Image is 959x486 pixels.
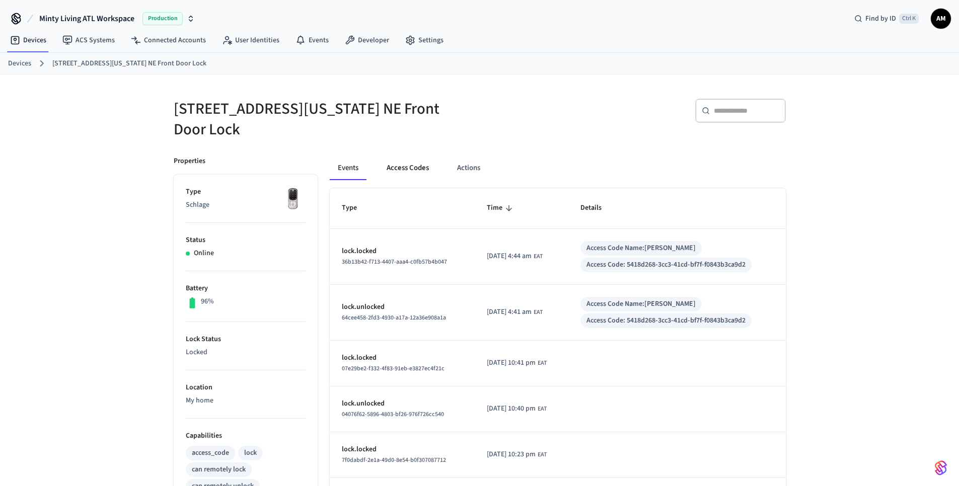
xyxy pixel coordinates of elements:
p: Online [194,248,214,259]
button: Events [330,156,366,180]
a: Developer [337,31,397,49]
span: AM [932,10,950,28]
button: AM [931,9,951,29]
div: Access Code: 5418d268-3cc3-41cd-bf7f-f0843b3ca9d2 [586,260,746,270]
span: Find by ID [865,14,896,24]
span: Minty Living ATL Workspace [39,13,134,25]
a: ACS Systems [54,31,123,49]
span: EAT [534,308,543,317]
p: Capabilities [186,431,306,441]
div: Access Code Name: [PERSON_NAME] [586,299,696,309]
span: 7f0dabdf-2e1a-49d0-8e54-b0f307087712 [342,456,446,464]
img: SeamLogoGradient.69752ec5.svg [935,460,947,476]
span: Time [487,200,515,216]
p: Lock Status [186,334,306,345]
a: Devices [8,58,31,69]
p: lock.unlocked [342,302,463,312]
p: Battery [186,283,306,294]
a: [STREET_ADDRESS][US_STATE] NE Front Door Lock [52,58,206,69]
p: lock.locked [342,353,463,363]
p: lock.locked [342,444,463,455]
span: [DATE] 10:40 pm [487,403,536,414]
span: EAT [538,450,547,459]
span: 04076f62-5896-4803-bf26-976f726cc540 [342,410,444,419]
h5: [STREET_ADDRESS][US_STATE] NE Front Door Lock [174,99,474,140]
span: 07e29be2-f332-4f83-91eb-e3827ec4f21c [342,364,445,373]
div: ant example [330,156,786,180]
div: Africa/Nairobi [487,358,547,368]
div: Find by IDCtrl K [846,10,927,28]
a: Connected Accounts [123,31,214,49]
p: lock.locked [342,246,463,257]
span: Details [580,200,615,216]
span: EAT [538,404,547,414]
p: Status [186,235,306,246]
span: [DATE] 10:41 pm [487,358,536,368]
p: Locked [186,347,306,358]
button: Actions [449,156,488,180]
span: Production [142,12,183,25]
span: EAT [538,359,547,368]
div: can remotely lock [192,464,246,475]
div: lock [244,448,257,458]
div: Africa/Nairobi [487,449,547,460]
p: Schlage [186,200,306,210]
p: Location [186,382,306,393]
a: User Identities [214,31,287,49]
span: Ctrl K [899,14,919,24]
a: Settings [397,31,452,49]
div: access_code [192,448,229,458]
div: Africa/Nairobi [487,403,547,414]
a: Devices [2,31,54,49]
span: 64cee458-2fd3-4930-a17a-12a36e908a1a [342,313,446,322]
p: 96% [201,296,214,307]
span: [DATE] 10:23 pm [487,449,536,460]
p: Type [186,187,306,197]
span: 36b13b42-f713-4407-aaa4-c0fb57b4b047 [342,258,447,266]
div: Access Code Name: [PERSON_NAME] [586,243,696,254]
p: My home [186,395,306,406]
span: [DATE] 4:41 am [487,307,532,317]
span: EAT [534,252,543,261]
div: Access Code: 5418d268-3cc3-41cd-bf7f-f0843b3ca9d2 [586,315,746,326]
img: Yale Assure Touchscreen Wifi Smart Lock, Satin Nickel, Front [280,187,306,212]
p: lock.unlocked [342,398,463,409]
p: Properties [174,156,205,167]
div: Africa/Nairobi [487,307,543,317]
div: Africa/Nairobi [487,251,543,262]
span: [DATE] 4:44 am [487,251,532,262]
a: Events [287,31,337,49]
button: Access Codes [379,156,437,180]
span: Type [342,200,370,216]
